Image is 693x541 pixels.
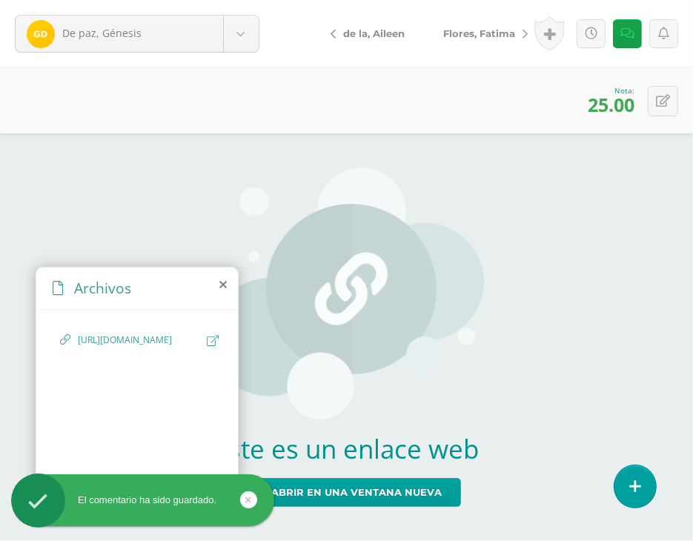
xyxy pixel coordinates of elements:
span: Abrir en una ventana nueva [271,479,442,506]
span: [URL][DOMAIN_NAME] [78,333,199,348]
span: 25.00 [588,92,634,117]
div: El comentario ha sido guardado. [11,494,274,507]
div: Nota: [588,85,634,96]
span: De paz, Génesis [62,26,142,40]
span: de la, Aileen [343,27,405,39]
a: Flores, Fatima [424,16,540,51]
h2: Este es un enlace web [210,431,484,466]
img: a5e63355bb01d6ddf46a8d689158eca8.png [27,20,55,48]
span: Archivos [74,278,131,298]
i: close [219,279,227,291]
a: de la, Aileen [319,16,424,51]
span: Flores, Fatima [443,27,515,39]
a: De paz, Génesis [16,16,259,52]
img: url-placeholder.png [210,167,484,419]
a: Abrir en una ventana nueva [232,478,461,507]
